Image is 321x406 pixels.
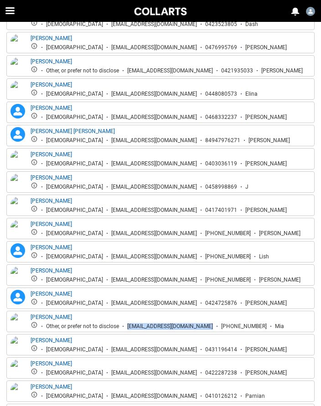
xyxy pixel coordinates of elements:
div: 0431196414 [205,346,237,353]
div: [EMAIL_ADDRESS][DOMAIN_NAME] [127,67,213,74]
div: [EMAIL_ADDRESS][DOMAIN_NAME] [111,21,197,28]
div: Elina [245,91,258,98]
div: [PERSON_NAME] [245,300,287,307]
div: [DEMOGRAPHIC_DATA] [46,253,103,260]
a: [PERSON_NAME] [31,82,72,88]
div: Parnian [245,393,265,400]
div: [DEMOGRAPHIC_DATA] [46,393,103,400]
div: [EMAIL_ADDRESS][DOMAIN_NAME] [111,346,197,353]
a: [PERSON_NAME] [31,151,72,158]
div: 0403036119 [205,160,237,167]
div: [PERSON_NAME] [261,67,303,74]
div: [DEMOGRAPHIC_DATA] [46,370,103,376]
div: [PERSON_NAME] [249,137,290,144]
a: [PERSON_NAME] [31,244,72,251]
div: 0448080573 [205,91,237,98]
img: Mia Edwards [10,313,25,333]
div: [EMAIL_ADDRESS][DOMAIN_NAME] [111,160,197,167]
div: Other, or prefer not to disclose [46,323,119,330]
div: [EMAIL_ADDRESS][DOMAIN_NAME] [111,277,197,283]
div: Mia [275,323,284,330]
div: [PERSON_NAME] [245,44,287,51]
img: Mia Heffernan [10,336,25,356]
a: [PERSON_NAME] [31,360,72,367]
img: Edith Lumsden [10,57,25,77]
div: [PHONE_NUMBER] [205,230,251,237]
div: [DEMOGRAPHIC_DATA] [46,114,103,121]
img: Jake Brown [10,174,25,194]
div: 0476995769 [205,44,237,51]
div: 0417401971 [205,207,237,214]
div: [PHONE_NUMBER] [205,277,251,283]
div: [EMAIL_ADDRESS][DOMAIN_NAME] [111,253,197,260]
div: 0468332237 [205,114,237,121]
div: [EMAIL_ADDRESS][DOMAIN_NAME] [111,184,197,190]
a: [PERSON_NAME] [31,267,72,274]
a: [PERSON_NAME] [31,198,72,204]
lightning-icon: Matthew Grande [10,290,25,304]
div: [DEMOGRAPHIC_DATA] [46,184,103,190]
div: [PERSON_NAME] [259,277,300,283]
div: [DEMOGRAPHIC_DATA] [46,44,103,51]
div: [DEMOGRAPHIC_DATA] [46,91,103,98]
div: [EMAIL_ADDRESS][DOMAIN_NAME] [111,91,197,98]
div: [EMAIL_ADDRESS][DOMAIN_NAME] [111,300,197,307]
div: [PERSON_NAME] [245,160,287,167]
div: 0424725876 [205,300,237,307]
div: Dash [245,21,258,28]
div: 0410126212 [205,393,237,400]
div: [DEMOGRAPHIC_DATA] [46,346,103,353]
a: [PERSON_NAME] [31,175,72,181]
div: [EMAIL_ADDRESS][DOMAIN_NAME] [111,44,197,51]
div: [DEMOGRAPHIC_DATA] [46,207,103,214]
div: [PHONE_NUMBER] [205,253,251,260]
div: [DEMOGRAPHIC_DATA] [46,160,103,167]
div: [EMAIL_ADDRESS][DOMAIN_NAME] [111,137,197,144]
img: Ian Brown [10,150,25,170]
img: Faculty.mlafontaine [306,7,315,16]
lightning-icon: Huy Hoang Tran [10,127,25,142]
a: [PERSON_NAME] [31,221,72,227]
div: [DEMOGRAPHIC_DATA] [46,300,103,307]
div: 0458998869 [205,184,237,190]
div: [EMAIL_ADDRESS][DOMAIN_NAME] [111,393,197,400]
img: Jasmine-Lee McCoy [10,197,25,223]
div: [EMAIL_ADDRESS][DOMAIN_NAME] [127,323,213,330]
div: [PHONE_NUMBER] [221,323,267,330]
a: [PERSON_NAME] [31,291,72,297]
div: [PERSON_NAME] [245,114,287,121]
button: User Profile Faculty.mlafontaine [305,3,316,18]
div: [EMAIL_ADDRESS][DOMAIN_NAME] [111,370,197,376]
div: 0421935033 [221,67,253,74]
img: Mitchell Dennis [10,360,25,380]
div: [DEMOGRAPHIC_DATA] [46,21,103,28]
div: J [245,184,249,190]
img: Deng Akoi [10,34,25,54]
div: [PERSON_NAME] [245,346,287,353]
a: [PERSON_NAME] [PERSON_NAME] [31,128,115,134]
a: [PERSON_NAME] [31,35,72,41]
div: [DEMOGRAPHIC_DATA] [46,137,103,144]
div: [PERSON_NAME] [259,230,300,237]
img: Libby Wilson [10,220,25,240]
div: Other, or prefer not to disclose [46,67,119,74]
a: [PERSON_NAME] [31,314,72,320]
div: [DEMOGRAPHIC_DATA] [46,277,103,283]
div: [PERSON_NAME] [245,207,287,214]
div: [PERSON_NAME] [245,370,287,376]
div: 0422287238 [205,370,237,376]
a: [PERSON_NAME] [31,105,72,111]
a: [PERSON_NAME] [31,337,72,344]
div: [EMAIL_ADDRESS][DOMAIN_NAME] [111,114,197,121]
img: Lyanne Morel [10,267,25,287]
div: 0423523805 [205,21,237,28]
div: 84947976271 [205,137,240,144]
div: [EMAIL_ADDRESS][DOMAIN_NAME] [111,207,197,214]
div: [DEMOGRAPHIC_DATA] [46,230,103,237]
img: Elina Shayan [10,81,25,101]
a: [PERSON_NAME] [31,384,72,390]
div: Lish [259,253,269,260]
img: Parnian Hosseini [10,383,25,403]
lightning-icon: Lisha Richards [10,243,25,258]
a: [PERSON_NAME] [31,58,72,65]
